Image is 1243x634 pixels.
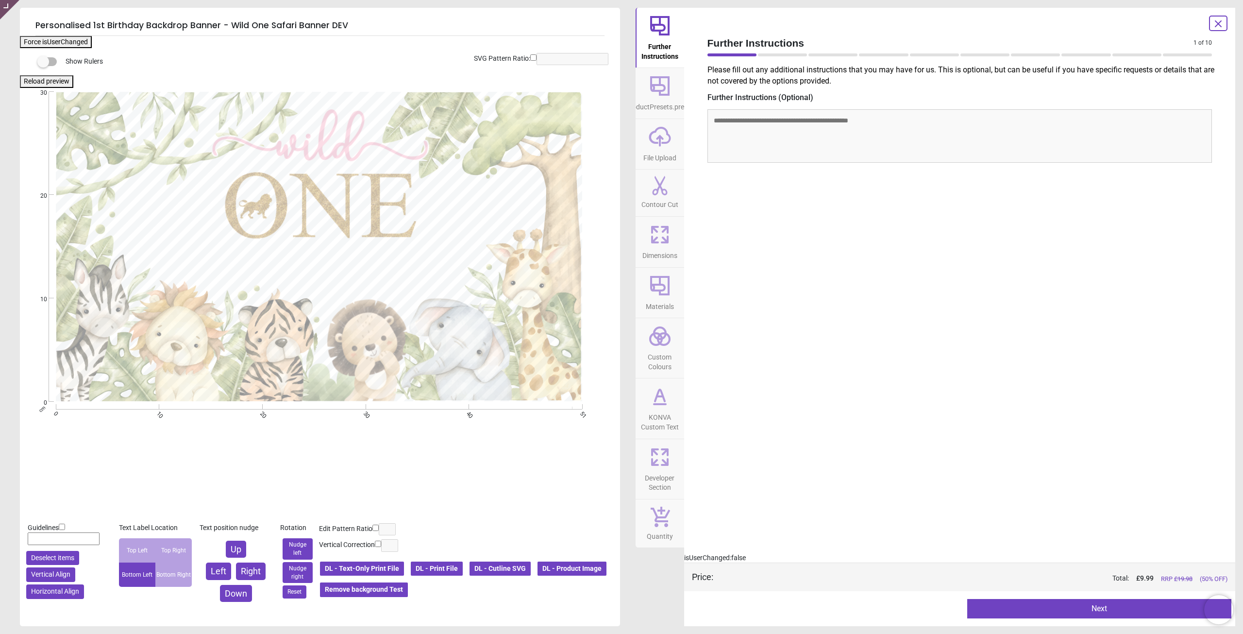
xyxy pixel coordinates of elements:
[637,408,683,432] span: KONVA Custom Text
[637,348,683,372] span: Custom Colours
[1140,574,1154,582] span: 9.99
[642,246,677,261] span: Dimensions
[643,149,676,163] span: File Upload
[626,98,693,112] span: productPresets.preset
[1204,595,1233,624] iframe: Brevo live chat
[707,36,1194,50] span: Further Instructions
[636,378,684,438] button: KONVA Custom Text
[283,562,313,583] button: Nudge right
[967,599,1231,618] button: Next
[1174,575,1193,583] span: £ 19.98
[200,523,272,533] div: Text position nudge
[728,574,1228,583] div: Total:
[641,195,678,210] span: Contour Cut
[26,584,84,599] button: Horizontal Align
[1193,39,1212,47] span: 1 of 10
[119,538,155,563] div: Top Left
[1136,574,1154,583] span: £
[1161,575,1193,583] span: RRP
[226,541,246,558] button: Up
[236,563,266,580] button: Right
[636,170,684,216] button: Contour Cut
[283,585,306,599] button: Reset
[283,538,313,560] button: Nudge left
[537,561,607,577] button: DL - Product Image
[119,563,155,587] div: Bottom Left
[20,75,73,88] button: Reload preview
[636,439,684,499] button: Developer Section
[636,8,684,68] button: Further Instructions
[707,92,1212,103] label: Further Instructions (Optional)
[637,37,683,61] span: Further Instructions
[636,499,684,548] button: Quantity
[155,563,192,587] div: Bottom Right
[43,56,620,68] div: Show Rulers
[319,540,375,550] label: Vertical Correction
[119,523,192,533] div: Text Label Location
[1200,575,1227,583] span: (50% OFF)
[647,527,673,542] span: Quantity
[636,217,684,267] button: Dimensions
[280,523,315,533] div: Rotation
[20,36,92,49] button: Force isUserChanged
[220,585,252,602] button: Down
[469,561,532,577] button: DL - Cutline SVG
[29,89,47,97] span: 30
[319,582,409,598] button: Remove background Test
[692,571,713,583] div: Price :
[636,119,684,170] button: File Upload
[410,561,464,577] button: DL - Print File
[636,268,684,318] button: Materials
[474,54,530,64] label: SVG Pattern Ratio:
[646,297,674,312] span: Materials
[319,524,372,534] label: Edit Pattern Ratio
[636,68,684,119] button: productPresets.preset
[637,469,683,493] span: Developer Section
[684,553,1236,563] div: isUserChanged: false
[707,65,1220,86] p: Please fill out any additional instructions that you may have for us. This is optional, but can b...
[35,16,605,36] h5: Personalised 1st Birthday Backdrop Banner - Wild One Safari Banner DEV
[155,538,192,563] div: Top Right
[26,567,75,582] button: Vertical Align
[28,524,59,531] span: Guidelines
[636,318,684,378] button: Custom Colours
[26,551,79,565] button: Deselect items
[319,561,405,577] button: DL - Text-Only Print File
[206,563,231,580] button: Left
